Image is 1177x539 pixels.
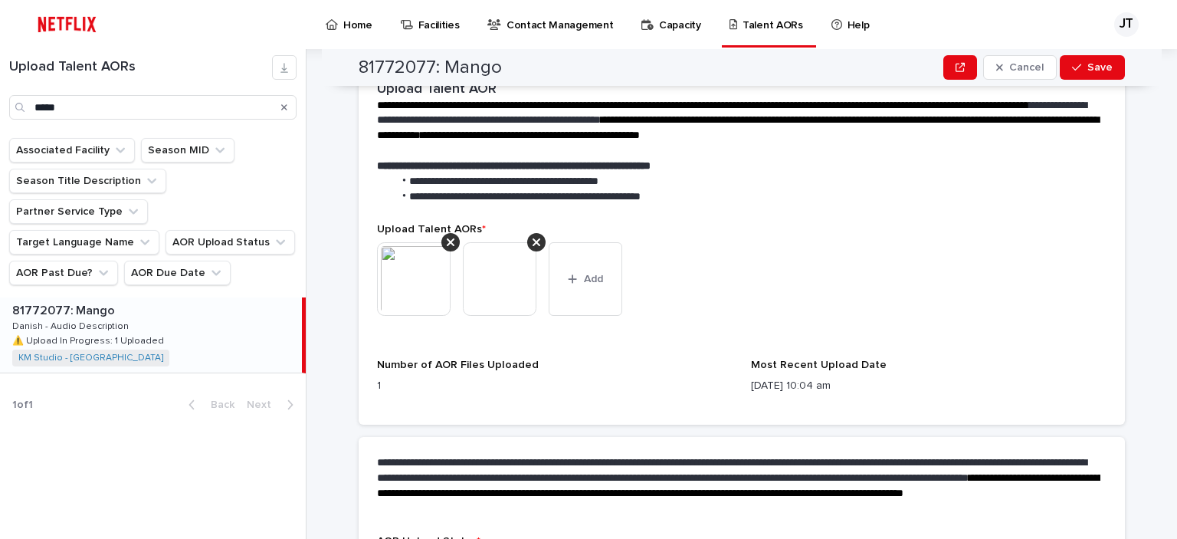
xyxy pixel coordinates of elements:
p: ⚠️ Upload In Progress: 1 Uploaded [12,333,167,347]
button: Associated Facility [9,138,135,163]
span: Cancel [1009,62,1044,73]
h2: 81772077: Mango [359,57,502,79]
p: Danish - Audio Description [12,318,132,332]
span: Add [584,274,603,284]
p: 81772077: Mango [12,301,118,318]
button: Partner Service Type [9,199,148,224]
input: Search [9,95,297,120]
button: Season MID [141,138,234,163]
button: AOR Upload Status [166,230,295,255]
span: Next [247,399,280,410]
span: Most Recent Upload Date [751,360,887,370]
button: Season Title Description [9,169,166,193]
h1: Upload Talent AORs [9,59,272,76]
p: 1 [377,378,733,394]
span: Number of AOR Files Uploaded [377,360,539,370]
button: Cancel [983,55,1057,80]
span: Save [1087,62,1113,73]
button: AOR Past Due? [9,261,118,285]
div: JT [1114,12,1139,37]
button: Add [549,242,622,316]
a: KM Studio - [GEOGRAPHIC_DATA] [18,353,163,363]
button: Next [241,398,306,412]
button: Back [176,398,241,412]
button: AOR Due Date [124,261,231,285]
p: [DATE] 10:04 am [751,378,1107,394]
img: ifQbXi3ZQGMSEF7WDB7W [31,9,103,40]
span: Upload Talent AORs [377,224,486,235]
h2: Upload Talent AOR [377,81,497,98]
button: Target Language Name [9,230,159,255]
span: Back [202,399,234,410]
button: Save [1060,55,1125,80]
